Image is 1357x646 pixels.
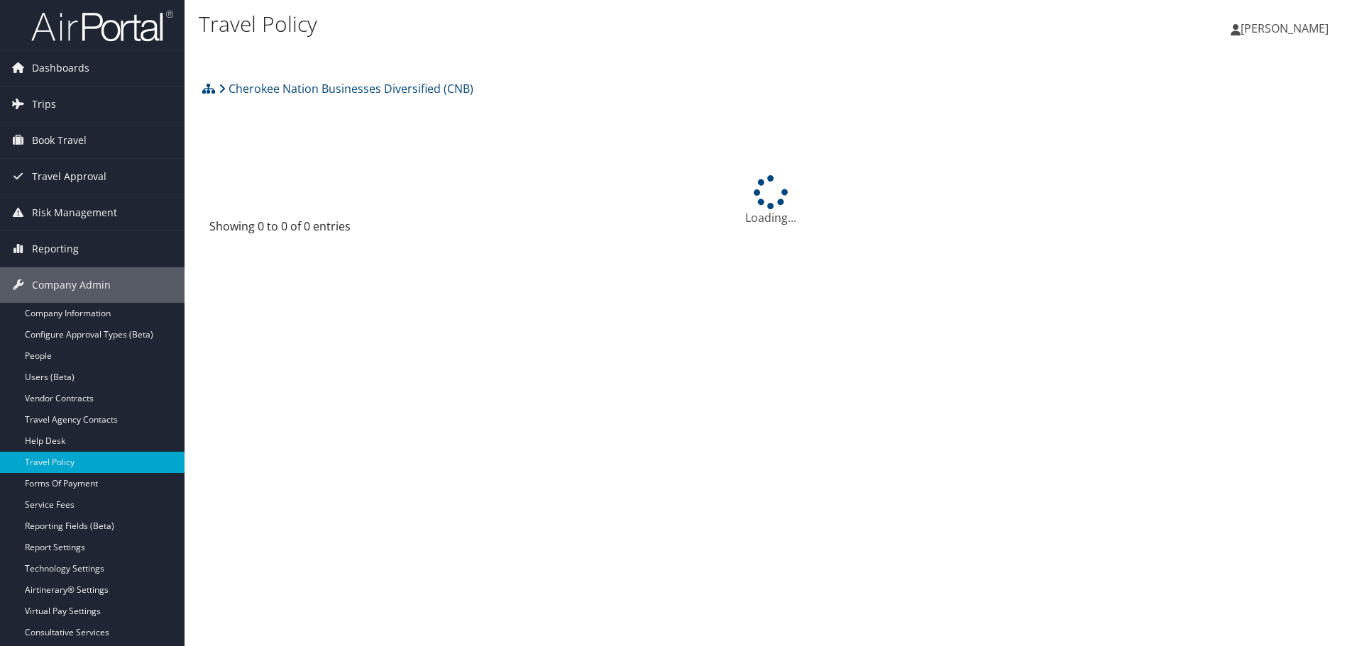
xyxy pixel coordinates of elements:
span: Book Travel [32,123,87,158]
span: Company Admin [32,267,111,303]
h1: Travel Policy [199,9,962,39]
div: Showing 0 to 0 of 0 entries [209,218,474,242]
a: Cherokee Nation Businesses Diversified (CNB) [219,74,473,103]
span: [PERSON_NAME] [1241,21,1329,36]
span: Travel Approval [32,159,106,194]
span: Reporting [32,231,79,267]
div: Loading... [199,175,1343,226]
img: airportal-logo.png [31,9,173,43]
a: [PERSON_NAME] [1231,7,1343,50]
span: Trips [32,87,56,122]
span: Risk Management [32,195,117,230]
span: Dashboards [32,50,89,86]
